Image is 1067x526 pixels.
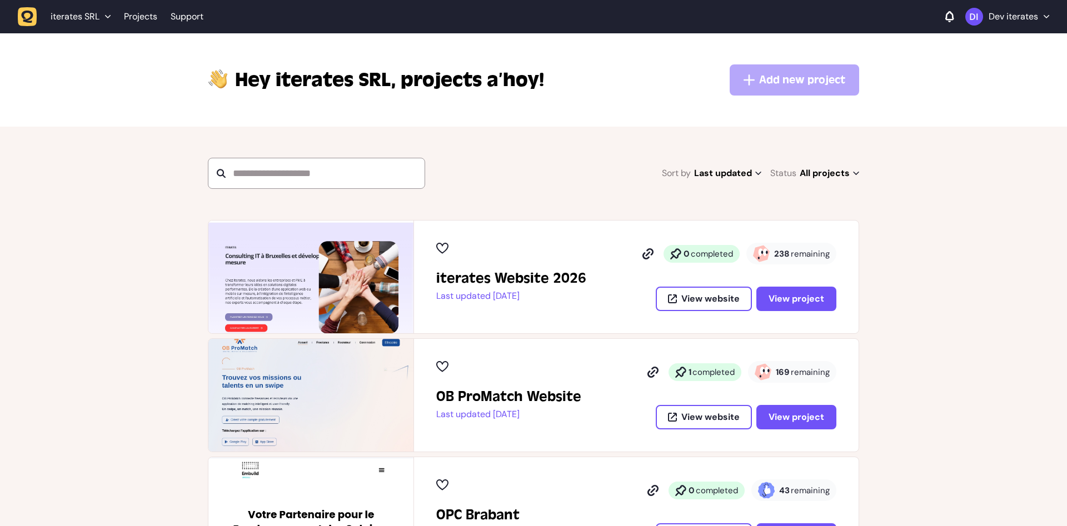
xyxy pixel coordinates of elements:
[965,8,1049,26] button: Dev iterates
[235,67,396,93] span: iterates SRL
[770,166,796,181] span: Status
[691,248,733,259] span: completed
[769,413,824,422] span: View project
[656,287,752,311] button: View website
[779,485,790,496] strong: 43
[436,409,581,420] p: Last updated [DATE]
[696,485,738,496] span: completed
[692,367,735,378] span: completed
[756,405,836,429] button: View project
[208,67,228,89] img: hi-hand
[681,413,740,422] span: View website
[800,166,859,181] span: All projects
[965,8,983,26] img: Dev iterates
[436,290,586,302] p: Last updated [DATE]
[791,485,830,496] span: remaining
[684,248,690,259] strong: 0
[436,506,520,524] h2: OPC Brabant
[776,367,790,378] strong: 169
[436,388,581,405] h2: OB ProMatch Website
[774,248,790,259] strong: 238
[756,287,836,311] button: View project
[124,7,157,27] a: Projects
[791,248,830,259] span: remaining
[662,166,691,181] span: Sort by
[656,405,752,429] button: View website
[730,64,859,96] button: Add new project
[694,166,761,181] span: Last updated
[989,11,1038,22] p: Dev iterates
[171,11,203,22] a: Support
[689,367,691,378] strong: 1
[51,11,99,22] span: iterates SRL
[436,269,586,287] h2: iterates Website 2026
[208,339,413,452] img: OB ProMatch Website
[208,221,413,333] img: iterates Website 2026
[759,72,845,88] span: Add new project
[235,67,544,93] p: projects a’hoy!
[791,367,830,378] span: remaining
[769,294,824,303] span: View project
[681,294,740,303] span: View website
[18,7,117,27] button: iterates SRL
[689,485,695,496] strong: 0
